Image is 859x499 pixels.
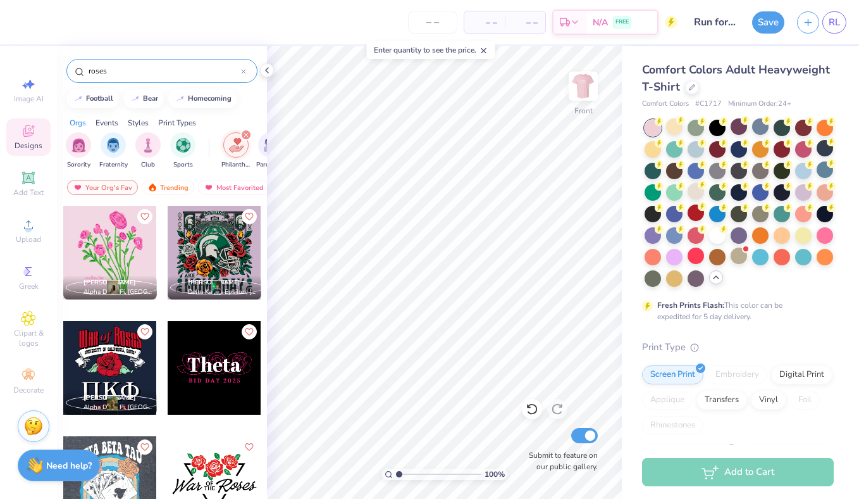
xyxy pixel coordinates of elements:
[170,132,195,170] div: filter for Sports
[86,95,113,102] div: football
[6,328,51,348] span: Clipart & logos
[472,16,497,29] span: – –
[128,117,149,129] div: Styles
[242,324,257,339] button: Like
[70,117,86,129] div: Orgs
[99,132,128,170] button: filter button
[728,99,791,110] span: Minimum Order: 24 +
[96,117,118,129] div: Events
[123,89,164,108] button: bear
[135,132,161,170] div: filter for Club
[175,95,185,103] img: trend_line.gif
[485,469,505,480] span: 100 %
[71,138,86,153] img: Sorority Image
[188,287,256,297] span: Delta Kappa Epsilon, [US_STATE][GEOGRAPHIC_DATA]
[83,287,152,297] span: Alpha Delta Pi, [GEOGRAPHIC_DATA][US_STATE]
[256,160,285,170] span: Parent's Weekend
[574,105,593,117] div: Front
[512,16,538,29] span: – –
[221,132,250,170] button: filter button
[66,132,91,170] div: filter for Sorority
[130,95,140,103] img: trend_line.gif
[19,281,39,291] span: Greek
[99,160,128,170] span: Fraternity
[141,160,155,170] span: Club
[221,160,250,170] span: Philanthropy
[522,450,598,472] label: Submit to feature on our public gallery.
[695,99,722,110] span: # C1717
[158,117,196,129] div: Print Types
[771,365,832,384] div: Digital Print
[256,132,285,170] button: filter button
[13,187,44,198] span: Add Text
[204,183,214,192] img: most_fav.gif
[188,95,232,102] div: homecoming
[83,278,136,287] span: [PERSON_NAME]
[83,403,152,412] span: Alpha Delta Pi, [GEOGRAPHIC_DATA][US_STATE][PERSON_NAME]
[16,234,41,244] span: Upload
[66,89,119,108] button: football
[642,62,830,94] span: Comfort Colors Adult Heavyweight T-Shirt
[822,11,846,34] a: RL
[752,11,784,34] button: Save
[87,65,241,77] input: Try "Alpha"
[642,340,834,355] div: Print Type
[684,9,746,35] input: Untitled Design
[657,300,813,322] div: This color can be expedited for 5 day delivery.
[751,391,786,410] div: Vinyl
[137,209,152,224] button: Like
[66,132,91,170] button: filter button
[242,439,257,455] button: Like
[73,95,83,103] img: trend_line.gif
[657,300,724,310] strong: Fresh Prints Flash:
[141,138,155,153] img: Club Image
[137,324,152,339] button: Like
[46,460,92,472] strong: Need help?
[593,16,608,29] span: N/A
[168,89,237,108] button: homecoming
[106,138,120,153] img: Fraternity Image
[14,94,44,104] span: Image AI
[707,365,767,384] div: Embroidery
[147,183,158,192] img: trending.gif
[137,439,152,455] button: Like
[256,132,285,170] div: filter for Parent's Weekend
[188,278,240,287] span: [PERSON_NAME]
[642,416,703,435] div: Rhinestones
[790,391,820,410] div: Foil
[642,391,693,410] div: Applique
[99,132,128,170] div: filter for Fraternity
[242,209,257,224] button: Like
[142,180,194,195] div: Trending
[642,99,689,110] span: Comfort Colors
[571,73,596,99] img: Front
[15,141,42,151] span: Designs
[264,138,278,153] img: Parent's Weekend Image
[198,180,269,195] div: Most Favorited
[696,391,747,410] div: Transfers
[829,15,840,30] span: RL
[135,132,161,170] button: filter button
[229,138,244,153] img: Philanthropy Image
[367,41,495,59] div: Enter quantity to see the price.
[67,180,138,195] div: Your Org's Fav
[83,393,136,402] span: [PERSON_NAME]
[73,183,83,192] img: most_fav.gif
[143,95,158,102] div: bear
[408,11,457,34] input: – –
[221,132,250,170] div: filter for Philanthropy
[176,138,190,153] img: Sports Image
[13,385,44,395] span: Decorate
[170,132,195,170] button: filter button
[615,18,629,27] span: FREE
[642,365,703,384] div: Screen Print
[67,160,90,170] span: Sorority
[173,160,193,170] span: Sports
